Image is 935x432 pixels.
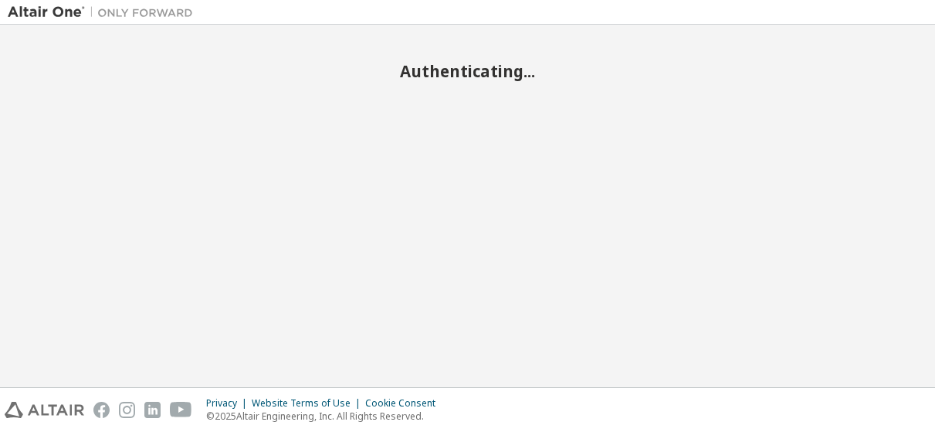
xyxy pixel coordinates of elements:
img: Altair One [8,5,201,20]
img: instagram.svg [119,402,135,418]
div: Website Terms of Use [252,397,365,410]
img: youtube.svg [170,402,192,418]
img: altair_logo.svg [5,402,84,418]
p: © 2025 Altair Engineering, Inc. All Rights Reserved. [206,410,445,423]
img: facebook.svg [93,402,110,418]
h2: Authenticating... [8,61,927,81]
div: Privacy [206,397,252,410]
div: Cookie Consent [365,397,445,410]
img: linkedin.svg [144,402,161,418]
